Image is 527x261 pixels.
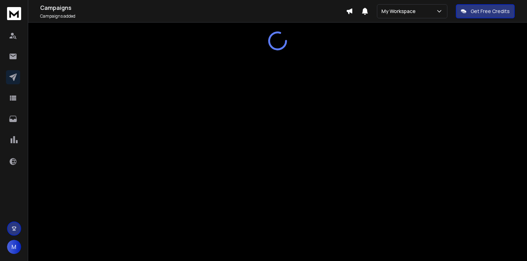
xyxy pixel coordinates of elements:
h1: Campaigns [40,4,346,12]
p: My Workspace [382,8,418,15]
button: M [7,240,21,254]
p: Get Free Credits [471,8,510,15]
p: Campaigns added [40,13,346,19]
button: Get Free Credits [456,4,515,18]
img: logo [7,7,21,20]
